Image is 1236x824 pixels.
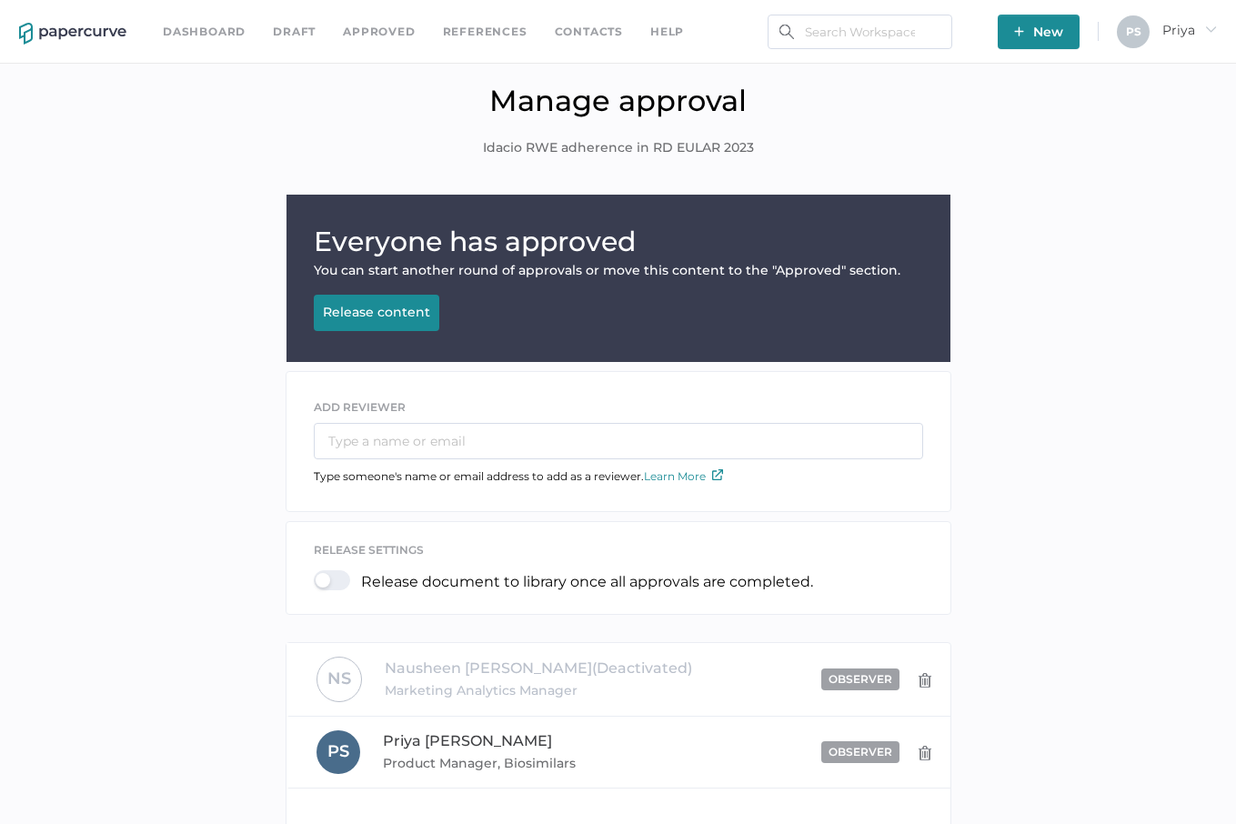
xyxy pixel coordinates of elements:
[555,22,623,42] a: Contacts
[163,22,246,42] a: Dashboard
[650,22,684,42] div: help
[1162,22,1217,38] span: Priya
[1014,15,1063,49] span: New
[19,23,126,45] img: papercurve-logo-colour.7244d18c.svg
[14,83,1222,118] h1: Manage approval
[918,746,932,760] img: delete
[644,469,723,483] a: Learn More
[918,673,932,688] img: delete
[443,22,528,42] a: References
[998,15,1080,49] button: New
[768,15,952,49] input: Search Workspace
[361,573,813,590] p: Release document to library once all approvals are completed.
[273,22,316,42] a: Draft
[314,423,923,459] input: Type a name or email
[383,752,658,774] span: Product Manager, Biosimilars
[327,741,349,761] span: P S
[1126,25,1141,38] span: P S
[483,138,754,158] span: Idacio RWE adherence in RD EULAR 2023
[314,295,439,331] button: Release content
[314,262,923,278] div: You can start another round of approvals or move this content to the "Approved" section.
[712,469,723,480] img: external-link-icon.7ec190a1.svg
[385,679,693,701] span: Marketing Analytics Manager
[343,22,415,42] a: Approved
[314,222,923,262] h1: Everyone has approved
[829,672,892,686] span: observer
[1204,23,1217,35] i: arrow_right
[829,745,892,759] span: observer
[327,668,351,688] span: N S
[383,732,552,749] span: Priya [PERSON_NAME]
[314,469,723,483] span: Type someone's name or email address to add as a reviewer.
[314,543,424,557] span: release settings
[385,659,692,677] span: Nausheen [PERSON_NAME] (Deactivated)
[314,400,406,414] span: ADD REVIEWER
[323,304,430,320] div: Release content
[779,25,794,39] img: search.bf03fe8b.svg
[1014,26,1024,36] img: plus-white.e19ec114.svg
